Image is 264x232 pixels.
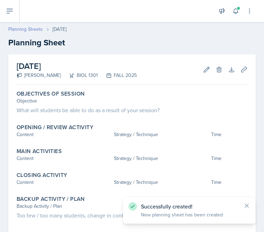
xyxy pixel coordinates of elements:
[114,131,209,138] div: Strategy / Technique
[211,155,247,162] div: Time
[17,90,85,97] label: Objectives of Session
[17,196,85,203] label: Backup Activity / Plan
[17,106,247,114] div: What will students be able to do as a result of your session?
[17,211,247,220] div: Too few / too many students, change in content / activity, etc.
[17,155,111,162] div: Content
[98,72,137,79] div: FALL 2025
[61,72,98,79] div: BIOL 1301
[141,203,238,210] p: Successfully created!
[17,60,137,72] h2: [DATE]
[114,155,209,162] div: Strategy / Technique
[114,179,209,186] div: Strategy / Technique
[17,72,61,79] div: [PERSON_NAME]
[8,36,256,49] h2: Planning Sheet
[17,172,67,179] label: Closing Activity
[17,179,111,186] div: Content
[53,26,66,33] div: [DATE]
[8,26,43,33] a: Planning Sheets
[17,124,93,131] label: Opening / Review Activity
[17,148,62,155] label: Main Activities
[17,203,247,210] div: Backup Activity / Plan
[211,179,247,186] div: Time
[211,131,247,138] div: Time
[17,97,247,105] div: Objective
[141,211,238,218] p: New planning sheet has been created
[17,131,111,138] div: Content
